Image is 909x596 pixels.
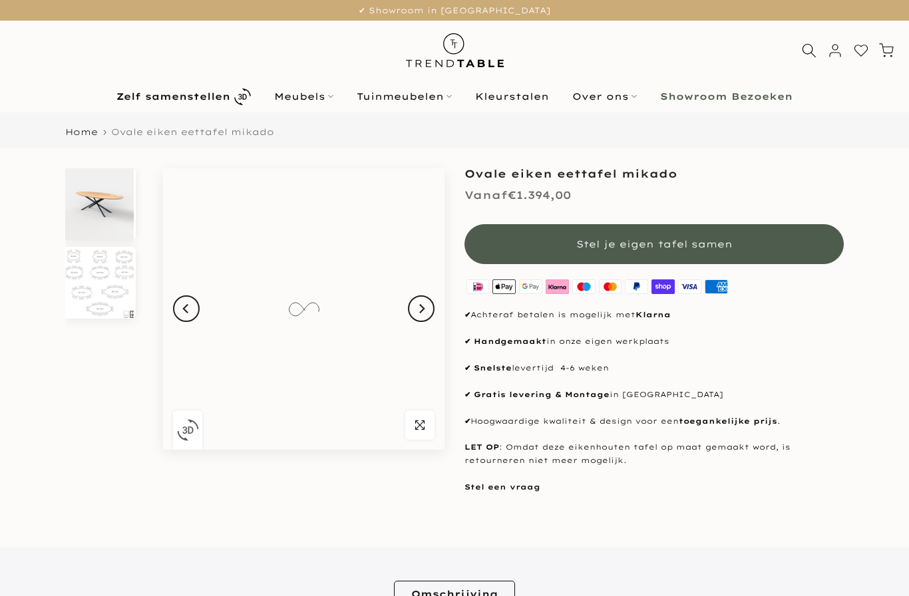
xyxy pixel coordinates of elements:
[677,277,703,295] img: visa
[464,482,540,492] a: Stel een vraag
[679,416,777,426] strong: toegankelijke prijs
[660,92,793,101] b: Showroom Bezoeken
[345,88,464,104] a: Tuinmeubelen
[464,415,844,428] p: Hoogwaardige kwaliteit & design voor een .
[464,362,844,375] p: levertijd 4-6 weken
[464,188,508,202] span: Vanaf
[17,3,892,18] p: ✔ Showroom in [GEOGRAPHIC_DATA]
[464,441,844,468] p: : Omdat deze eikenhouten tafel op maat gemaakt word, is retourneren niet meer mogelijk.
[464,277,491,295] img: ideal
[518,277,544,295] img: google pay
[624,277,650,295] img: paypal
[464,186,571,205] div: €1.394,00
[116,92,230,101] b: Zelf samenstellen
[464,337,470,346] strong: ✔
[464,168,844,179] h1: Ovale eiken eettafel mikado
[464,224,844,264] button: Stel je eigen tafel samen
[491,277,518,295] img: apple pay
[464,335,844,349] p: in onze eigen werkplaats
[105,85,263,108] a: Zelf samenstellen
[636,310,671,319] strong: Klarna
[474,363,512,372] strong: Snelste
[464,310,470,319] strong: ✔
[464,388,844,402] p: in [GEOGRAPHIC_DATA]
[474,337,546,346] strong: Handgemaakt
[576,238,733,250] span: Stel je eigen tafel samen
[65,128,98,136] a: Home
[111,126,274,137] span: Ovale eiken eettafel mikado
[464,88,561,104] a: Kleurstalen
[464,390,470,399] strong: ✔
[597,277,624,295] img: master
[650,277,677,295] img: shopify pay
[464,363,470,372] strong: ✔
[544,277,570,295] img: klarna
[263,88,345,104] a: Meubels
[1,528,68,595] iframe: toggle-frame
[561,88,649,104] a: Over ons
[464,309,844,322] p: Achteraf betalen is mogelijk met
[408,295,435,322] button: Next
[570,277,597,295] img: maestro
[474,390,610,399] strong: Gratis levering & Montage
[464,416,470,426] strong: ✔
[173,295,200,322] button: Previous
[397,21,513,80] img: trend-table
[649,88,805,104] a: Showroom Bezoeken
[464,442,499,452] strong: LET OP
[177,419,199,441] img: 3D_icon.svg
[703,277,729,295] img: american express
